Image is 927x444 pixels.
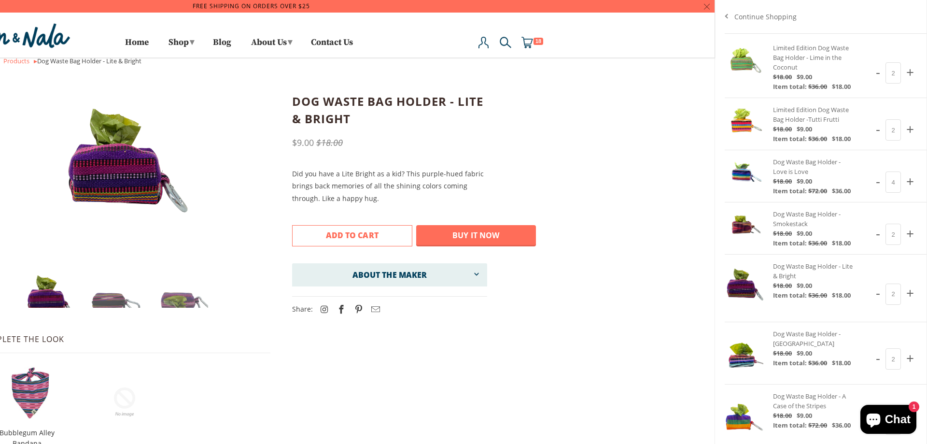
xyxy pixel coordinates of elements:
del: $72.00 [808,186,832,195]
del: $36.00 [808,239,832,247]
span: - [873,60,883,84]
span: + [903,169,917,193]
span: $36.00 [832,186,851,195]
span: - [873,221,883,245]
a: Dog Waste Bag Holder - Love is Love Dog Waste Bag Holder - Love is Love $18.00$9.00 Item total: $... [715,150,927,202]
strong: Item total: [773,358,807,367]
span: + [903,117,917,141]
a: Limited Edition Dog Waste Bag Holder -Tutti Frutti Limited Edition Dog Waste Bag Holder -Tutti Fr... [715,98,927,150]
div: Dog Waste Bag Holder - Smokestack [773,209,855,248]
a: Dog Waste Bag Holder - Lite & Bright Dog Waste Bag Holder - Lite & Bright $18.00$9.00 Item total:... [715,255,927,322]
img: Limited Edition Dog Waste Bag Holder - Lime in the Coconut [725,45,763,74]
a: Limited Edition Dog Waste Bag Holder - Lime in the Coconut Limited Edition Dog Waste Bag Holder -... [715,36,927,98]
del: $36.00 [808,358,832,367]
span: $36.00 [832,421,851,430]
del: $18.00 [773,72,797,81]
span: $9.00 [797,177,812,186]
del: $72.00 [808,421,832,430]
del: $18.00 [773,177,797,186]
strong: Item total: [773,291,807,300]
inbox-online-store-chat: Shopify online store chat [857,405,919,436]
del: $18.00 [773,229,797,238]
del: $18.00 [773,349,797,358]
img: Dog Waste Bag Holder - Spring Hills [725,331,763,378]
del: $36.00 [808,82,832,91]
div: Limited Edition Dog Waste Bag Holder - Lime in the Coconut [773,43,855,91]
del: $18.00 [773,411,797,420]
span: $9.00 [797,229,812,238]
span: + [903,281,917,305]
a: Dog Waste Bag Holder - Smokestack Dog Waste Bag Holder - Smokestack $18.00$9.00 Item total: $36.0... [715,202,927,255]
img: Dog Waste Bag Holder - Lite & Bright [725,264,763,315]
span: $9.00 [797,349,812,358]
a: Dog Waste Bag Holder - Spring Hills Dog Waste Bag Holder - [GEOGRAPHIC_DATA] $18.00$9.00 Item tot... [715,322,927,385]
span: $18.00 [832,291,851,300]
img: Limited Edition Dog Waste Bag Holder -Tutti Frutti [725,107,763,136]
div: Limited Edition Dog Waste Bag Holder -Tutti Frutti [773,105,855,143]
span: $18.00 [832,358,851,367]
del: $18.00 [773,125,797,133]
span: $9.00 [797,411,812,420]
div: Dog Waste Bag Holder - Lite & Bright [773,261,855,300]
div: Dog Waste Bag Holder - [GEOGRAPHIC_DATA] [773,329,855,368]
span: + [903,221,917,245]
strong: Item total: [773,134,807,143]
span: $18.00 [832,239,851,247]
del: $36.00 [808,134,832,143]
span: $18.00 [832,134,851,143]
del: $36.00 [808,291,832,300]
span: - [873,346,883,370]
span: - [873,169,883,193]
span: - [873,281,883,305]
span: - [873,117,883,141]
span: + [903,346,917,370]
span: $9.00 [797,281,812,290]
div: Dog Waste Bag Holder - A Case of the Stripes [773,391,855,430]
strong: Item total: [773,421,807,430]
span: + [903,60,917,84]
strong: Item total: [773,82,807,91]
span: $18.00 [832,82,851,91]
img: Dog Waste Bag Holder - Love is Love [725,159,763,188]
strong: Item total: [773,186,807,195]
span: $9.00 [797,72,812,81]
del: $18.00 [773,281,797,290]
div: Dog Waste Bag Holder - Love is Love [773,157,855,196]
img: Dog Waste Bag Holder - Smokestack [725,212,763,241]
span: $9.00 [797,125,812,133]
strong: Item total: [773,239,807,247]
